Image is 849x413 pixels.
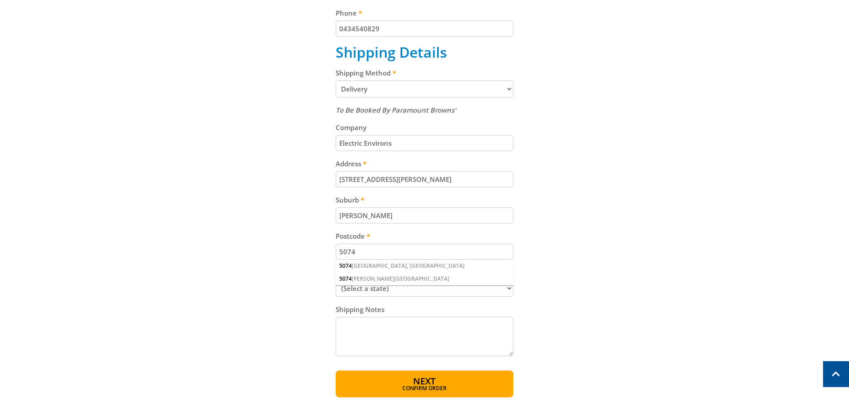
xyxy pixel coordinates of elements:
select: Please select your state. [336,280,513,297]
input: Please enter your postcode. [336,244,513,260]
input: Please enter your telephone number. [336,21,513,37]
select: Please select a shipping method. [336,80,513,97]
label: Shipping Notes [336,304,513,315]
label: Phone [336,8,513,18]
em: To Be Booked By Paramount Browns' [336,105,456,114]
input: Please enter your address. [336,171,513,187]
div: [PERSON_NAME][GEOGRAPHIC_DATA] [336,273,513,285]
button: Next Confirm order [336,371,513,397]
span: 5074 [339,262,352,270]
label: Company [336,122,513,133]
label: Address [336,158,513,169]
span: 5074 [339,275,352,282]
span: Confirm order [355,386,494,391]
label: Postcode [336,231,513,241]
label: Shipping Method [336,67,513,78]
div: [GEOGRAPHIC_DATA], [GEOGRAPHIC_DATA] [336,260,513,272]
label: Suburb [336,194,513,205]
input: Please enter your suburb. [336,207,513,223]
h2: Shipping Details [336,44,513,61]
span: Next [413,375,435,387]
